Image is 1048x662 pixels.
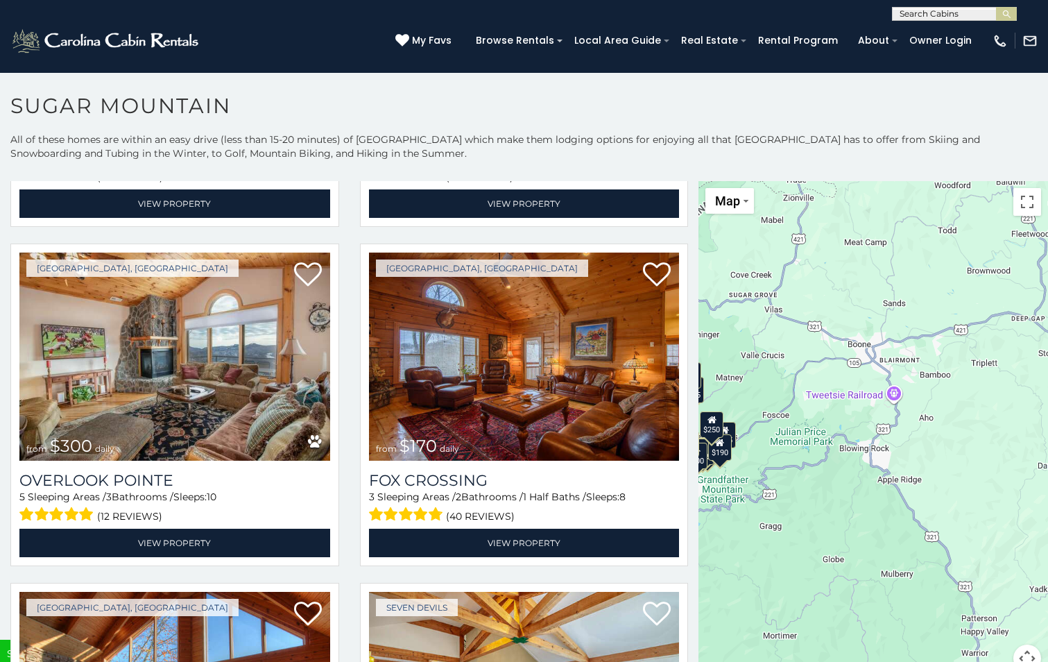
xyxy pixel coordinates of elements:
[19,471,330,490] a: Overlook Pointe
[400,436,437,456] span: $170
[369,253,680,461] img: Fox Crossing
[106,491,112,503] span: 3
[376,443,397,454] span: from
[1022,33,1038,49] img: mail-regular-white.png
[376,260,588,277] a: [GEOGRAPHIC_DATA], [GEOGRAPHIC_DATA]
[19,253,330,461] img: Overlook Pointe
[369,529,680,557] a: View Property
[376,599,458,616] a: Seven Devils
[95,443,114,454] span: daily
[294,261,322,290] a: Add to favorites
[395,33,455,49] a: My Favs
[294,600,322,629] a: Add to favorites
[1013,188,1041,216] button: Toggle fullscreen view
[369,491,375,503] span: 3
[369,189,680,218] a: View Property
[50,436,92,456] span: $300
[10,27,203,55] img: White-1-2.png
[207,491,216,503] span: 10
[619,491,626,503] span: 8
[456,491,461,503] span: 2
[97,507,162,525] span: (12 reviews)
[902,30,979,51] a: Owner Login
[26,599,239,616] a: [GEOGRAPHIC_DATA], [GEOGRAPHIC_DATA]
[851,30,896,51] a: About
[446,507,515,525] span: (40 reviews)
[26,260,239,277] a: [GEOGRAPHIC_DATA], [GEOGRAPHIC_DATA]
[713,422,737,448] div: $155
[19,253,330,461] a: Overlook Pointe from $300 daily
[19,529,330,557] a: View Property
[643,261,671,290] a: Add to favorites
[19,490,330,525] div: Sleeping Areas / Bathrooms / Sleeps:
[523,491,586,503] span: 1 Half Baths /
[715,194,740,208] span: Map
[369,253,680,461] a: Fox Crossing from $170 daily
[19,189,330,218] a: View Property
[440,443,459,454] span: daily
[708,434,732,461] div: $190
[369,471,680,490] a: Fox Crossing
[26,443,47,454] span: from
[751,30,845,51] a: Rental Program
[700,411,723,438] div: $250
[674,30,745,51] a: Real Estate
[412,33,452,48] span: My Favs
[993,33,1008,49] img: phone-regular-white.png
[567,30,668,51] a: Local Area Guide
[705,188,754,214] button: Change map style
[19,491,25,503] span: 5
[469,30,561,51] a: Browse Rentals
[369,490,680,525] div: Sleeping Areas / Bathrooms / Sleeps:
[691,439,715,465] div: $195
